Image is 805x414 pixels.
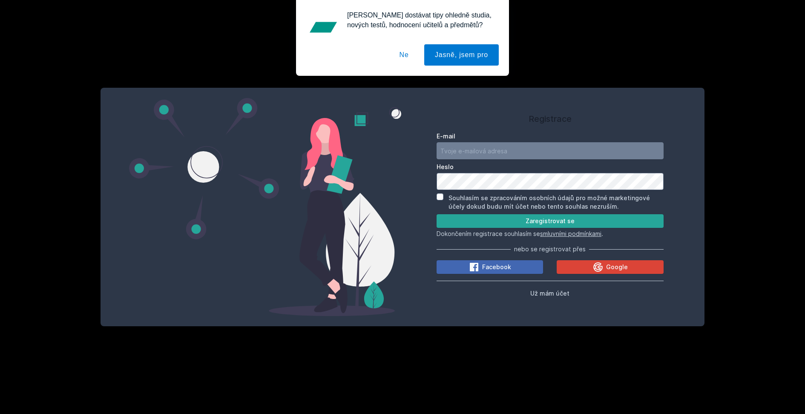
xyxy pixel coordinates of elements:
a: smluvními podmínkami [540,230,601,237]
button: Jasně, jsem pro [424,44,499,66]
button: Ne [389,44,420,66]
button: Zaregistrovat se [437,214,664,228]
p: Dokončením registrace souhlasím se . [437,230,664,238]
h1: Registrace [437,112,664,125]
div: [PERSON_NAME] dostávat tipy ohledně studia, nových testů, hodnocení učitelů a předmětů? [340,10,499,30]
input: Tvoje e-mailová adresa [437,142,664,159]
span: Google [606,263,628,271]
label: E-mail [437,132,664,141]
img: notification icon [306,10,340,44]
span: Facebook [482,263,511,271]
label: Heslo [437,163,664,171]
span: Už mám účet [530,290,569,297]
button: Facebook [437,260,543,274]
button: Už mám účet [530,288,569,298]
span: nebo se registrovat přes [514,245,586,253]
label: Souhlasím se zpracováním osobních údajů pro možné marketingové účely dokud budu mít účet nebo ten... [448,194,650,210]
button: Google [557,260,663,274]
